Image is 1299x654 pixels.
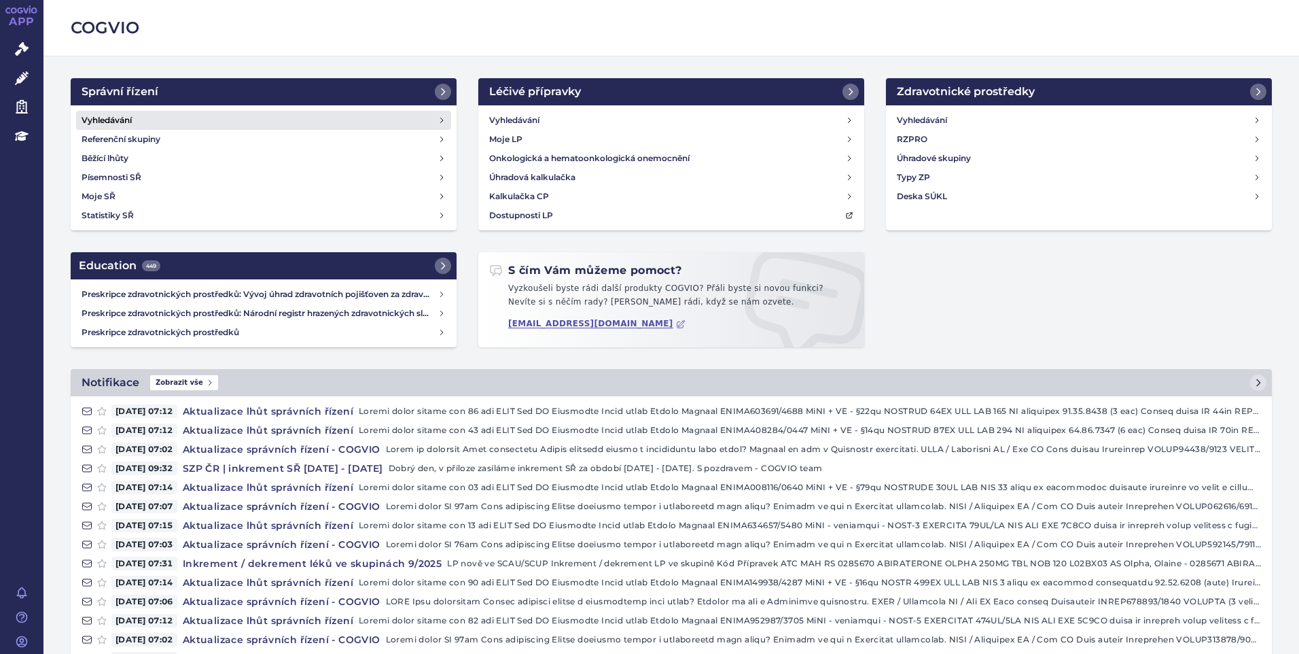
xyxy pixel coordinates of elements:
h4: Preskripce zdravotnických prostředků: Vývoj úhrad zdravotních pojišťoven za zdravotnické prostředky [82,288,438,301]
h2: COGVIO [71,16,1272,39]
span: [DATE] 07:07 [111,500,177,513]
a: Referenční skupiny [76,130,451,149]
h4: Písemnosti SŘ [82,171,141,184]
p: Vyzkoušeli byste rádi další produkty COGVIO? Přáli byste si novou funkci? Nevíte si s něčím rady?... [489,282,853,314]
a: Dostupnosti LP [484,206,859,225]
h4: Aktualizace lhůt správních řízení [177,424,359,437]
a: Úhradové skupiny [891,149,1266,168]
h4: Dostupnosti LP [489,209,553,222]
h4: Vyhledávání [489,114,539,127]
h4: Vyhledávání [82,114,132,127]
p: LP nově ve SCAU/SCUP Inkrement / dekrement LP ve skupině Kód Přípravek ATC MAH RS 0285670 ABIRATE... [447,557,1261,570]
span: [DATE] 07:02 [111,633,177,647]
h4: Aktualizace lhůt správních řízení [177,481,359,494]
h4: Běžící lhůty [82,152,128,165]
h4: Úhradové skupiny [897,152,971,165]
h4: Referenční skupiny [82,133,160,146]
a: Úhradová kalkulačka [484,168,859,187]
h4: Preskripce zdravotnických prostředků [82,326,438,339]
a: Onkologická a hematoonkologická onemocnění [484,149,859,168]
p: Loremi dolor sitame con 43 adi ELIT Sed DO Eiusmodte Incid utlab Etdolo Magnaal ENIMA408284/0447 ... [359,424,1261,437]
p: Loremi dolor sitame con 03 adi ELIT Sed DO Eiusmodte Incid utlab Etdolo Magnaal ENIMA008116/0640 ... [359,481,1261,494]
p: Loremi dolor sitame con 90 adi ELIT Sed DO Eiusmodte Incid utlab Etdolo Magnaal ENIMA149938/4287 ... [359,576,1261,589]
a: Moje SŘ [76,187,451,206]
h2: Zdravotnické prostředky [897,84,1035,100]
span: 449 [142,260,160,271]
p: LORE Ipsu dolorsitam Consec adipisci elitse d eiusmodtemp inci utlab? Etdolor ma ali e Adminimve ... [386,595,1261,608]
h4: Preskripce zdravotnických prostředků: Národní registr hrazených zdravotnických služeb (NRHZS) [82,307,438,320]
a: NotifikaceZobrazit vše [71,369,1272,396]
a: Preskripce zdravotnických prostředků [76,323,451,342]
p: Loremi dolor sitame con 82 adi ELIT Sed DO Eiusmodte Incid utlab Etdolo Magnaal ENIMA952987/3705 ... [359,614,1261,627]
h4: Aktualizace správních řízení - COGVIO [177,500,386,513]
h4: Aktualizace správních řízení - COGVIO [177,595,386,608]
h4: Statistiky SŘ [82,209,134,222]
h2: Léčivé přípravky [489,84,581,100]
a: [EMAIL_ADDRESS][DOMAIN_NAME] [508,319,686,329]
span: [DATE] 07:02 [111,443,177,456]
h4: Vyhledávání [897,114,947,127]
a: Statistiky SŘ [76,206,451,225]
h4: Aktualizace lhůt správních řízení [177,519,359,532]
a: RZPRO [891,130,1266,149]
h4: Úhradová kalkulačka [489,171,575,184]
a: Vyhledávání [891,111,1266,130]
a: Zdravotnické prostředky [886,78,1272,105]
span: [DATE] 07:14 [111,481,177,494]
span: [DATE] 07:14 [111,576,177,589]
h4: Onkologická a hematoonkologická onemocnění [489,152,690,165]
a: Moje LP [484,130,859,149]
a: Vyhledávání [484,111,859,130]
span: [DATE] 07:12 [111,424,177,437]
p: Loremi dolor SI 97am Cons adipiscing Elitse doeiusmo tempor i utlaboreetd magn aliqu? Enimadm ve ... [386,633,1261,647]
h4: Deska SÚKL [897,190,947,203]
span: [DATE] 09:32 [111,462,177,475]
p: Loremi dolor SI 97am Cons adipiscing Elitse doeiusmo tempor i utlaboreetd magn aliqu? Enimadm ve ... [386,500,1261,513]
h4: SZP ČR | inkrement SŘ [DATE] - [DATE] [177,462,389,475]
span: [DATE] 07:12 [111,614,177,627]
h4: Typy ZP [897,171,930,184]
h4: Aktualizace správních řízení - COGVIO [177,443,386,456]
a: Běžící lhůty [76,149,451,168]
h2: Notifikace [82,375,139,391]
a: Kalkulačka CP [484,187,859,206]
h4: Inkrement / dekrement léků ve skupinách 9/2025 [177,557,447,570]
span: [DATE] 07:12 [111,405,177,418]
h4: RZPRO [897,133,927,146]
h4: Aktualizace lhůt správních řízení [177,405,359,418]
span: [DATE] 07:06 [111,595,177,608]
a: Preskripce zdravotnických prostředků: Vývoj úhrad zdravotních pojišťoven za zdravotnické prostředky [76,285,451,304]
span: [DATE] 07:15 [111,519,177,532]
p: Loremi dolor sitame con 13 adi ELIT Sed DO Eiusmodte Incid utlab Etdolo Magnaal ENIMA634657/5480 ... [359,519,1261,532]
p: Dobrý den, v příloze zasíláme inkrement SŘ za období [DATE] - [DATE]. S pozdravem - COGVIO team [389,462,1261,475]
span: [DATE] 07:31 [111,557,177,570]
h4: Aktualizace lhůt správních řízení [177,614,359,627]
h2: Education [79,258,160,274]
p: Loremi dolor sitame con 86 adi ELIT Sed DO Eiusmodte Incid utlab Etdolo Magnaal ENIMA603691/4688 ... [359,405,1261,418]
h4: Aktualizace správních řízení - COGVIO [177,538,386,551]
span: Zobrazit vše [150,375,218,390]
h4: Moje LP [489,133,522,146]
a: Deska SÚKL [891,187,1266,206]
h2: S čím Vám můžeme pomoct? [489,263,682,278]
p: Lorem ip dolorsit Amet consectetu Adipis elitsedd eiusmo t incididuntu labo etdol? Magnaal en adm... [386,443,1261,456]
h4: Kalkulačka CP [489,190,549,203]
a: Vyhledávání [76,111,451,130]
p: Loremi dolor SI 76am Cons adipiscing Elitse doeiusmo tempor i utlaboreetd magn aliqu? Enimadm ve ... [386,538,1261,551]
a: Typy ZP [891,168,1266,187]
a: Preskripce zdravotnických prostředků: Národní registr hrazených zdravotnických služeb (NRHZS) [76,304,451,323]
h4: Moje SŘ [82,190,115,203]
h4: Aktualizace správních řízení - COGVIO [177,633,386,647]
a: Léčivé přípravky [478,78,864,105]
span: [DATE] 07:03 [111,538,177,551]
a: Písemnosti SŘ [76,168,451,187]
a: Education449 [71,252,457,279]
a: Správní řízení [71,78,457,105]
h4: Aktualizace lhůt správních řízení [177,576,359,589]
h2: Správní řízení [82,84,158,100]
